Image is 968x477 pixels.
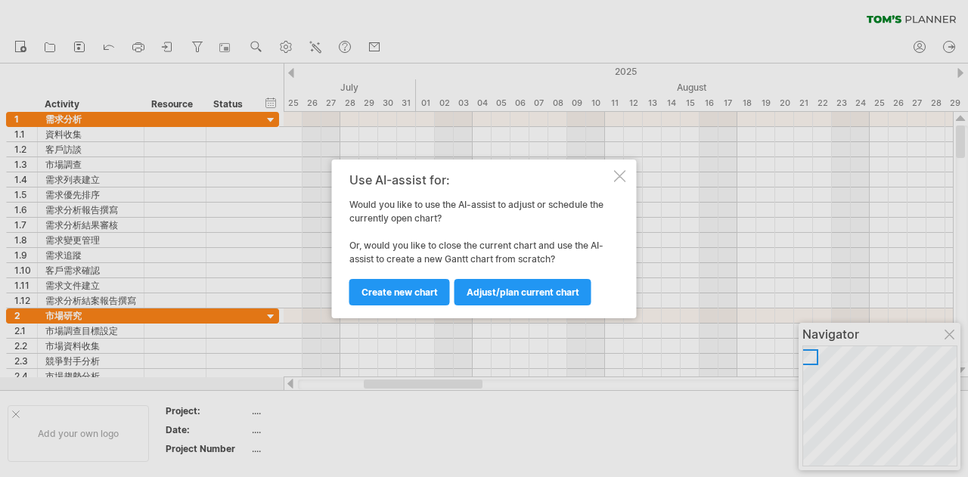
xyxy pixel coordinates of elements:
[349,279,450,305] a: Create new chart
[349,173,611,187] div: Use AI-assist for:
[361,287,438,298] span: Create new chart
[349,173,611,305] div: Would you like to use the AI-assist to adjust or schedule the currently open chart? Or, would you...
[455,279,591,305] a: Adjust/plan current chart
[467,287,579,298] span: Adjust/plan current chart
